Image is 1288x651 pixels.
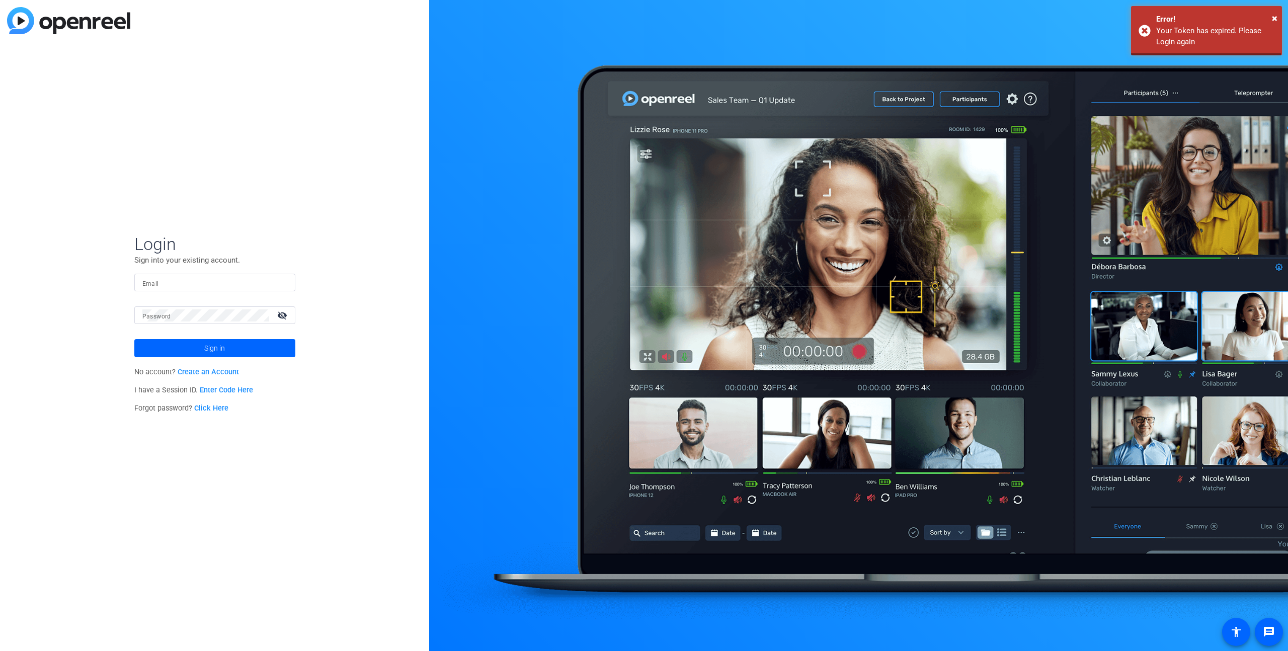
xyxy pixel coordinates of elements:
[271,308,295,322] mat-icon: visibility_off
[134,404,229,413] span: Forgot password?
[178,368,239,376] a: Create an Account
[142,277,287,289] input: Enter Email Address
[7,7,130,34] img: blue-gradient.svg
[142,313,171,320] mat-label: Password
[1156,14,1274,25] div: Error!
[200,386,253,394] a: Enter Code Here
[1272,11,1277,26] button: Close
[204,336,225,361] span: Sign in
[134,255,295,266] p: Sign into your existing account.
[194,404,228,413] a: Click Here
[134,368,239,376] span: No account?
[1230,626,1242,638] mat-icon: accessibility
[134,386,254,394] span: I have a Session ID.
[1272,12,1277,24] span: ×
[142,280,159,287] mat-label: Email
[1263,626,1275,638] mat-icon: message
[1156,25,1274,48] div: Your Token has expired. Please Login again
[134,233,295,255] span: Login
[134,339,295,357] button: Sign in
